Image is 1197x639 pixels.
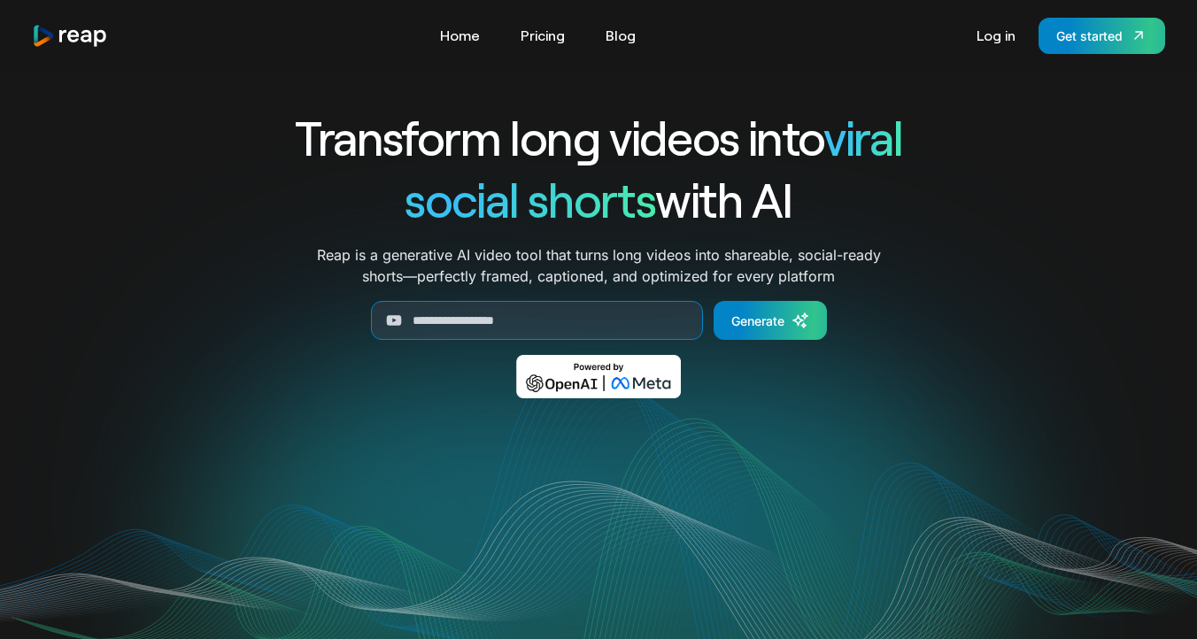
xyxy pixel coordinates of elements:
[1039,18,1165,54] a: Get started
[512,21,574,50] a: Pricing
[317,244,881,287] p: Reap is a generative AI video tool that turns long videos into shareable, social-ready shorts—per...
[32,24,108,48] img: reap logo
[731,312,784,330] div: Generate
[230,168,967,230] h1: with AI
[714,301,827,340] a: Generate
[823,108,902,166] span: viral
[405,170,655,227] span: social shorts
[968,21,1024,50] a: Log in
[230,106,967,168] h1: Transform long videos into
[597,21,645,50] a: Blog
[32,24,108,48] a: home
[431,21,489,50] a: Home
[1056,27,1123,45] div: Get started
[230,301,967,340] form: Generate Form
[516,355,682,398] img: Powered by OpenAI & Meta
